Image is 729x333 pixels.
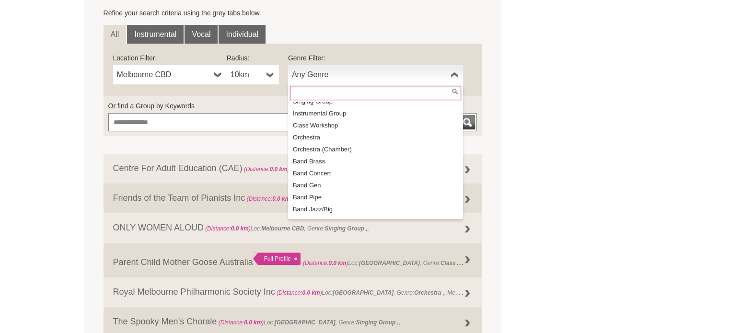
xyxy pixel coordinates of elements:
[292,69,447,80] span: Any Genre
[414,289,444,296] strong: Orchestra ,
[290,131,463,143] li: Orchestra
[104,25,127,44] a: All
[324,225,367,232] strong: Singing Group ,
[204,225,369,232] span: Loc: , Genre: ,
[219,25,266,44] a: Individual
[108,101,477,111] label: Or find a Group by Keywords
[328,260,346,266] strong: 0.0 km
[272,195,290,202] strong: 0.0 km
[245,193,520,203] span: Loc: , Genre: ,
[104,213,482,243] a: ONLY WOMEN ALOUD (Distance:0.0 km)Loc:Melbourne CBD, Genre:Singing Group ,,
[117,69,210,80] span: Melbourne CBD
[244,319,262,326] strong: 0.0 km
[113,65,227,84] a: Melbourne CBD
[290,143,463,155] li: Orchestra (Chamber)
[290,107,463,119] li: Instrumental Group
[104,277,482,307] a: Royal Melbourne Philharmonic Society Inc (Distance:0.0 km)Loc:[GEOGRAPHIC_DATA], Genre:Orchestra ...
[356,319,399,326] strong: Singing Group ,
[231,69,263,80] span: 10km
[473,289,482,296] strong: 160
[127,25,184,44] a: Instrumental
[440,257,488,267] strong: Class Workshop ,
[227,65,279,84] a: 10km
[302,289,320,296] strong: 0.0 km
[303,257,490,267] span: Loc: , Genre: ,
[261,225,304,232] strong: Melbourne CBD
[113,53,227,63] label: Location Filter:
[243,166,438,172] span: Loc: , Genre: , Members:
[104,184,482,213] a: Friends of the Team of Pianists Inc (Distance:0.0 km)Loc:Various suburbs across [GEOGRAPHIC_DATA]...
[359,260,420,266] strong: [GEOGRAPHIC_DATA]
[104,243,482,277] a: Parent Child Mother Goose Australia Full Profile (Distance:0.0 km)Loc:[GEOGRAPHIC_DATA], Genre:Cl...
[275,287,482,297] span: Loc: , Genre: , Members:
[333,289,393,296] strong: [GEOGRAPHIC_DATA]
[104,154,482,184] a: Centre For Adult Education (CAE) (Distance:0.0 km)Loc:Melbouren, Genre:Singing Group ,, Members:V...
[244,166,289,172] span: (Distance: )
[303,260,348,266] span: (Distance: )
[290,191,463,203] li: Band Pipe
[290,203,463,215] li: Band Jazz/Big
[290,167,463,179] li: Band Concert
[231,225,249,232] strong: 0.0 km
[288,53,463,63] label: Genre Filter:
[227,53,279,63] label: Radius:
[247,195,292,202] span: (Distance: )
[185,25,218,44] a: Vocal
[205,225,251,232] span: (Distance: )
[104,8,482,18] p: Refine your search criteria using the grey tabs below.
[217,319,400,326] span: Loc: , Genre: ,
[269,166,287,172] strong: 0.0 km
[288,65,463,84] a: Any Genre
[290,215,463,227] li: Music Session (regular)
[290,179,463,191] li: Band Gen
[290,155,463,167] li: Band Brass
[219,319,264,326] span: (Distance: )
[275,319,336,326] strong: [GEOGRAPHIC_DATA]
[253,253,301,265] div: Full Profile
[290,119,463,131] li: Class Workshop
[277,289,322,296] span: (Distance: )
